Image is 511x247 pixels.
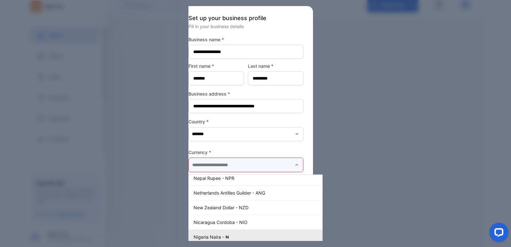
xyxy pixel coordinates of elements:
[194,204,347,211] p: New Zealand Dollar - NZD
[194,219,347,226] p: Nicaragua Cordoba - NIO
[484,220,511,247] iframe: LiveChat chat widget
[188,149,303,156] label: Currency
[188,23,303,30] p: Fill in your business details
[188,118,303,125] label: Country
[188,90,303,97] label: Business address
[188,174,303,182] p: This field is required
[188,36,303,43] label: Business name
[194,234,347,240] p: Nigeria Naira - ₦
[188,63,244,69] label: First name
[188,14,303,22] p: Set up your business profile
[248,63,303,69] label: Last name
[194,175,347,181] p: Nepal Rupee - NPR
[194,189,347,196] p: Netherlands Antilles Guilder - ANG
